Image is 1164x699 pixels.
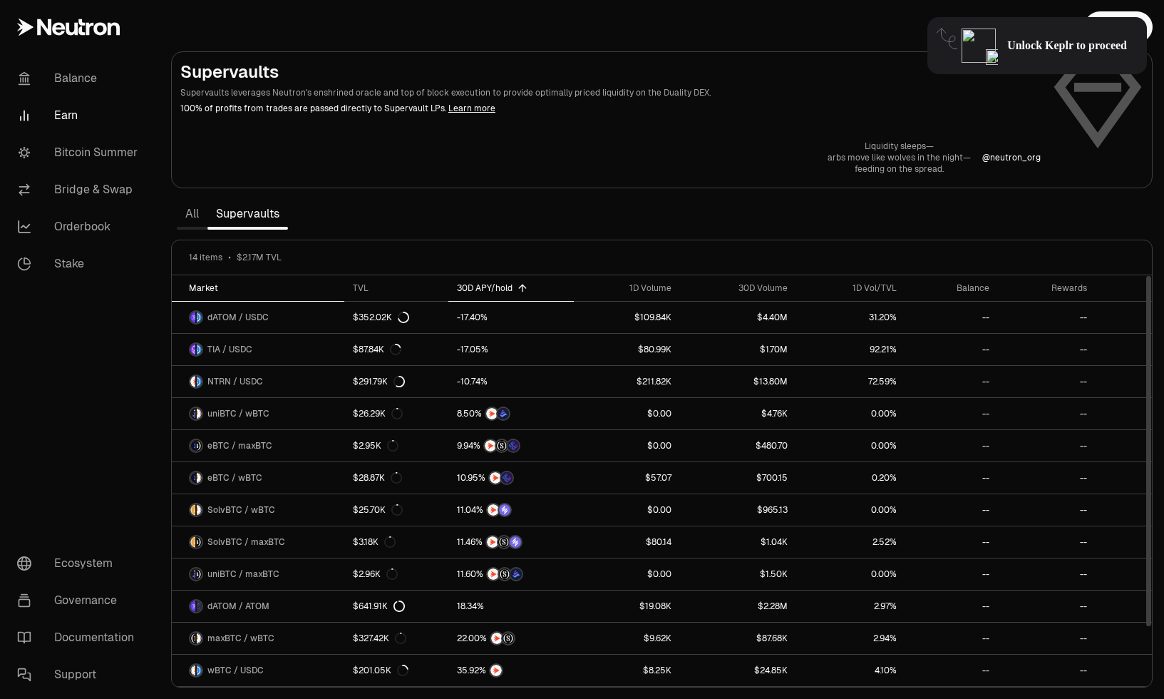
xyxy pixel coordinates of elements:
div: Market [189,282,336,294]
a: $1.70M [680,334,796,365]
a: $201.05K [344,655,448,686]
a: eBTC LogowBTC LogoeBTC / wBTC [172,462,344,494]
button: NTRNEtherFi Points [457,471,565,485]
a: $0.00 [574,558,680,590]
span: uniBTC / maxBTC [207,568,279,580]
div: $25.70K [353,504,403,516]
a: -- [905,462,998,494]
span: 14 items [189,252,222,263]
img: wBTC Logo [197,633,202,644]
img: Solv Points [499,504,510,516]
div: $2.95K [353,440,398,451]
a: $24.85K [680,655,796,686]
a: NTRNBedrock Diamonds [448,398,574,429]
img: Structured Points [498,536,510,548]
img: ATOM Logo [197,601,202,612]
a: Learn more [448,103,495,114]
a: dATOM LogoATOM LogodATOM / ATOM [172,591,344,622]
h2: Supervaults [180,61,1041,83]
p: 100% of profits from trades are passed directly to Supervault LPs. [180,102,1041,115]
a: $480.70 [680,430,796,461]
img: dATOM Logo [190,312,195,323]
span: eBTC / wBTC [207,472,262,484]
button: NTRN [457,663,565,678]
a: wBTC LogoUSDC LogowBTC / USDC [172,655,344,686]
a: NTRNEtherFi Points [448,462,574,494]
a: -- [998,526,1095,558]
img: USDC Logo [197,344,202,355]
div: $291.79K [353,376,405,387]
span: wBTC / USDC [207,665,264,676]
a: $26.29K [344,398,448,429]
a: $1.04K [680,526,796,558]
a: Stake [6,245,154,282]
div: $2.96K [353,568,398,580]
img: uniBTC Logo [190,408,195,419]
img: USDC Logo [197,376,202,387]
a: maxBTC LogowBTC LogomaxBTC / wBTC [172,623,344,654]
img: wBTC Logo [197,408,202,419]
a: dATOM LogoUSDC LogodATOM / USDC [172,302,344,333]
a: uniBTC LogomaxBTC LogouniBTC / maxBTC [172,558,344,590]
a: uniBTC LogowBTC LogouniBTC / wBTC [172,398,344,429]
a: $28.87K [344,462,448,494]
a: -- [998,591,1095,622]
a: $2.95K [344,430,448,461]
a: NTRNStructured Points [448,623,574,654]
a: $13.80M [680,366,796,397]
span: SolvBTC / maxBTC [207,536,285,548]
a: eBTC LogomaxBTC LogoeBTC / maxBTC [172,430,344,461]
p: Liquidity sleeps— [828,141,971,152]
p: feeding on the spread. [828,163,971,175]
div: $26.29K [353,408,403,419]
a: $25.70K [344,494,448,526]
a: TIA LogoUSDC LogoTIA / USDC [172,334,344,365]
a: 31.20% [796,302,905,333]
a: $2.96K [344,558,448,590]
a: -- [905,398,998,429]
a: -- [905,655,998,686]
img: locked-keplr-logo-128.png [962,29,996,63]
a: NTRN [448,655,574,686]
div: $3.18K [353,536,396,548]
a: Documentation [6,619,154,656]
a: -- [905,494,998,526]
img: EtherFi Points [501,472,513,484]
a: -- [998,398,1095,429]
img: SolvBTC Logo [190,504,195,516]
span: Unlock Keplr to proceed [1007,39,1127,53]
img: USDC Logo [197,665,202,676]
p: @ neutron_org [982,152,1041,163]
a: $87.68K [680,623,796,654]
span: eBTC / maxBTC [207,440,272,451]
span: dATOM / ATOM [207,601,269,612]
img: maxBTC Logo [197,440,202,451]
a: -- [998,430,1095,461]
img: Bedrock Diamonds [498,408,509,419]
img: Structured Points [499,568,510,580]
a: 2.94% [796,623,905,654]
a: $965.13 [680,494,796,526]
a: -- [905,591,998,622]
a: -- [998,558,1095,590]
div: Rewards [1006,282,1086,294]
a: 0.00% [796,430,905,461]
a: $80.14 [574,526,680,558]
span: NTRN / USDC [207,376,263,387]
img: Solv Points [510,536,521,548]
div: $28.87K [353,472,402,484]
a: $4.40M [680,302,796,333]
a: $291.79K [344,366,448,397]
img: Structured Points [496,440,508,451]
button: Connect [1084,11,1153,43]
div: 30D APY/hold [457,282,565,294]
a: $80.99K [574,334,680,365]
div: $87.84K [353,344,401,355]
a: $9.62K [574,623,680,654]
div: 1D Volume [582,282,671,294]
div: $327.42K [353,633,406,644]
a: 2.97% [796,591,905,622]
a: -- [998,334,1095,365]
a: Bridge & Swap [6,171,154,208]
a: -- [905,334,998,365]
